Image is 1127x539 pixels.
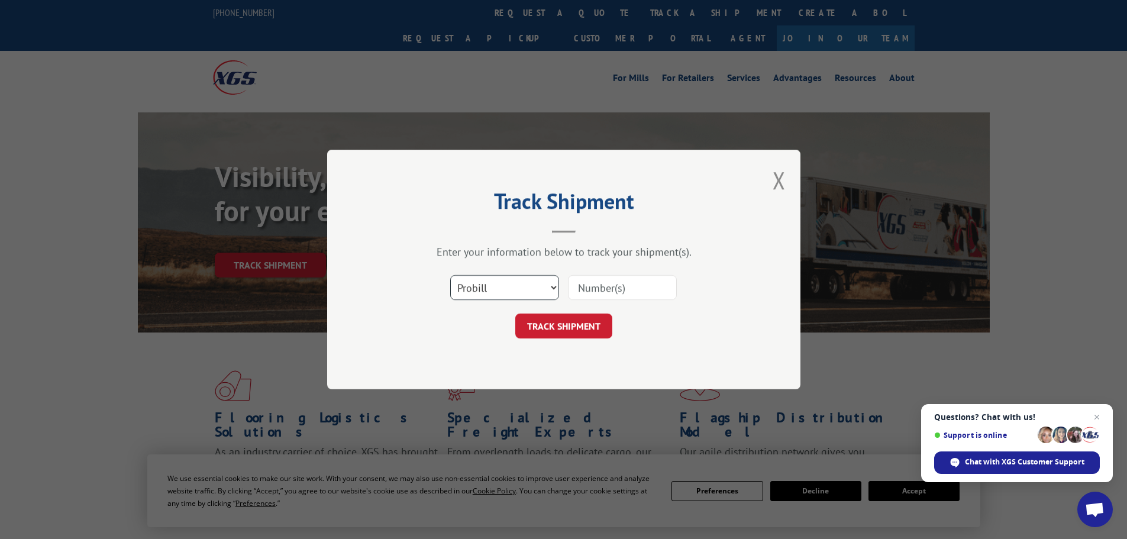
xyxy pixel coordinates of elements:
[934,451,1100,474] div: Chat with XGS Customer Support
[386,245,741,259] div: Enter your information below to track your shipment(s).
[965,457,1084,467] span: Chat with XGS Customer Support
[515,314,612,338] button: TRACK SHIPMENT
[386,193,741,215] h2: Track Shipment
[1090,410,1104,424] span: Close chat
[934,412,1100,422] span: Questions? Chat with us!
[568,275,677,300] input: Number(s)
[934,431,1034,440] span: Support is online
[1077,492,1113,527] div: Open chat
[773,164,786,196] button: Close modal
